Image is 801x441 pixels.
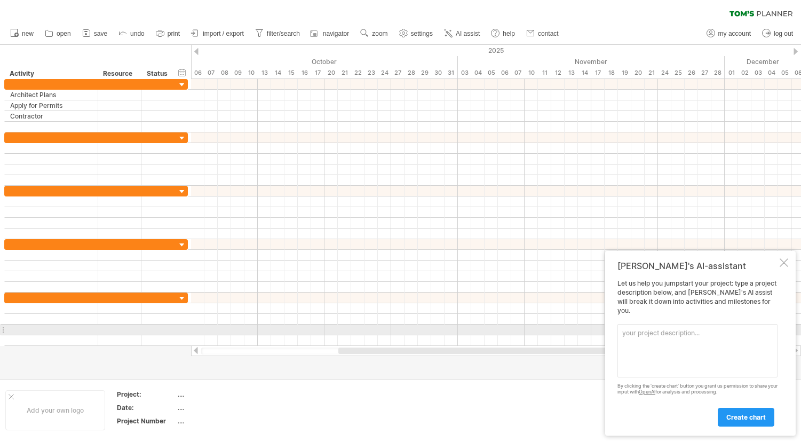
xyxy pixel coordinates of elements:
div: Project: [117,390,176,399]
div: Monday, 20 October 2025 [324,67,338,78]
a: print [153,27,183,41]
div: Tuesday, 4 November 2025 [471,67,485,78]
a: zoom [358,27,391,41]
div: Project Number [117,416,176,426]
div: Thursday, 20 November 2025 [631,67,645,78]
div: Let us help you jumpstart your project: type a project description below, and [PERSON_NAME]'s AI ... [617,279,778,426]
div: Tuesday, 25 November 2025 [671,67,685,78]
div: Tuesday, 11 November 2025 [538,67,551,78]
div: October 2025 [151,56,458,67]
div: Contractor [10,111,92,121]
span: contact [538,30,559,37]
div: Friday, 14 November 2025 [578,67,591,78]
div: Thursday, 6 November 2025 [498,67,511,78]
div: Thursday, 13 November 2025 [565,67,578,78]
span: navigator [323,30,349,37]
a: save [80,27,110,41]
a: AI assist [441,27,483,41]
div: Thursday, 23 October 2025 [364,67,378,78]
div: Wednesday, 15 October 2025 [284,67,298,78]
div: Thursday, 16 October 2025 [298,67,311,78]
div: Monday, 3 November 2025 [458,67,471,78]
div: Activity [10,68,92,79]
div: Wednesday, 29 October 2025 [418,67,431,78]
span: my account [718,30,751,37]
span: save [94,30,107,37]
div: [PERSON_NAME]'s AI-assistant [617,261,778,271]
div: Wednesday, 8 October 2025 [218,67,231,78]
a: filter/search [252,27,303,41]
a: log out [759,27,796,41]
div: Wednesday, 3 December 2025 [751,67,765,78]
div: By clicking the 'create chart' button you grant us permission to share your input with for analys... [617,383,778,395]
div: Date: [117,403,176,412]
div: .... [178,416,267,426]
a: open [42,27,74,41]
div: Architect Plans [10,90,92,100]
div: Friday, 24 October 2025 [378,67,391,78]
div: Wednesday, 22 October 2025 [351,67,364,78]
span: undo [130,30,145,37]
div: Tuesday, 28 October 2025 [405,67,418,78]
div: Add your own logo [5,390,105,430]
span: help [503,30,515,37]
div: Monday, 10 November 2025 [525,67,538,78]
div: Wednesday, 26 November 2025 [685,67,698,78]
div: Wednesday, 5 November 2025 [485,67,498,78]
span: AI assist [456,30,480,37]
div: Tuesday, 7 October 2025 [204,67,218,78]
div: Friday, 10 October 2025 [244,67,258,78]
a: OpenAI [639,389,655,395]
a: my account [704,27,754,41]
a: undo [116,27,148,41]
span: log out [774,30,793,37]
div: Wednesday, 12 November 2025 [551,67,565,78]
span: settings [411,30,433,37]
div: Thursday, 4 December 2025 [765,67,778,78]
a: new [7,27,37,41]
div: Friday, 17 October 2025 [311,67,324,78]
div: Monday, 27 October 2025 [391,67,405,78]
a: import / export [188,27,247,41]
a: help [488,27,518,41]
span: print [168,30,180,37]
div: Monday, 17 November 2025 [591,67,605,78]
div: Friday, 21 November 2025 [645,67,658,78]
span: open [57,30,71,37]
div: Friday, 28 November 2025 [711,67,725,78]
div: Tuesday, 18 November 2025 [605,67,618,78]
span: zoom [372,30,387,37]
div: Tuesday, 2 December 2025 [738,67,751,78]
div: Friday, 7 November 2025 [511,67,525,78]
div: November 2025 [458,56,725,67]
a: contact [524,27,562,41]
div: Friday, 31 October 2025 [445,67,458,78]
div: Wednesday, 19 November 2025 [618,67,631,78]
div: Monday, 1 December 2025 [725,67,738,78]
div: Resource [103,68,136,79]
div: Monday, 6 October 2025 [191,67,204,78]
span: create chart [726,413,766,421]
span: import / export [203,30,244,37]
a: settings [396,27,436,41]
span: new [22,30,34,37]
div: Friday, 5 December 2025 [778,67,791,78]
div: Monday, 13 October 2025 [258,67,271,78]
div: Apply for Permits [10,100,92,111]
a: navigator [308,27,352,41]
div: Thursday, 9 October 2025 [231,67,244,78]
div: Tuesday, 14 October 2025 [271,67,284,78]
div: .... [178,390,267,399]
div: Monday, 24 November 2025 [658,67,671,78]
div: Status [147,68,170,79]
div: .... [178,403,267,412]
div: Thursday, 30 October 2025 [431,67,445,78]
div: Tuesday, 21 October 2025 [338,67,351,78]
div: Thursday, 27 November 2025 [698,67,711,78]
span: filter/search [267,30,300,37]
a: create chart [718,408,774,427]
